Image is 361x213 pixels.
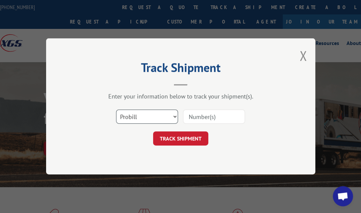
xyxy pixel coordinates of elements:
[80,63,282,76] h2: Track Shipment
[299,47,307,65] button: Close modal
[80,93,282,100] div: Enter your information below to track your shipment(s).
[333,186,353,206] div: Open chat
[153,132,208,146] button: TRACK SHIPMENT
[183,110,245,124] input: Number(s)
